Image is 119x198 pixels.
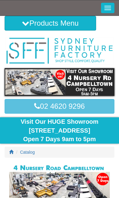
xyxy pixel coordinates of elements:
img: Sydney Furniture Factory [5,37,114,65]
a: Catalog [20,150,35,155]
div: Visit Our HUGE Showroom [STREET_ADDRESS] Open 7 Days 9am to 5pm [5,117,114,144]
img: showroom.gif [5,68,114,96]
button: Products Menu [5,16,96,31]
a: 02 4620 9296 [5,99,114,114]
